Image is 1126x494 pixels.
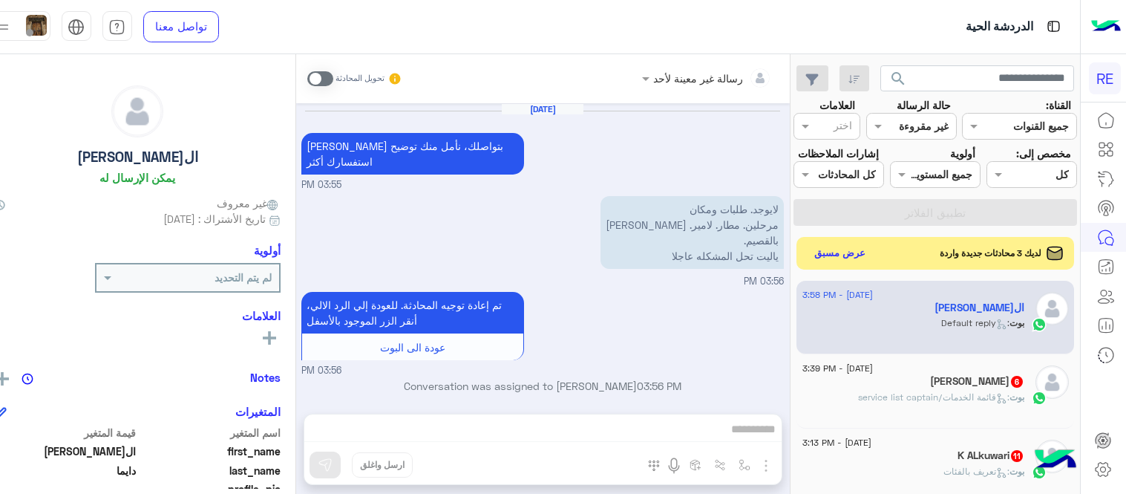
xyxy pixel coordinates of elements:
[958,449,1024,462] h5: K ALkuwari
[934,302,1024,314] h5: الحمدالله دايما
[793,199,1077,226] button: تطبيق الفلاتر
[1035,365,1069,399] img: defaultAdmin.png
[1009,391,1024,403] span: بوت
[744,276,784,287] span: 03:56 PM
[235,405,281,418] h6: المتغيرات
[1035,292,1069,325] img: defaultAdmin.png
[819,97,855,113] label: العلامات
[380,341,445,354] span: عودة الى البوت
[77,149,198,166] h5: ال[PERSON_NAME]
[301,178,341,192] span: 03:55 PM
[502,104,583,114] h6: [DATE]
[163,211,266,227] span: تاريخ الأشتراك : [DATE]
[802,288,873,302] span: [DATE] - 3:58 PM
[808,242,871,264] button: عرض مسبق
[897,97,951,113] label: حالة الرسالة
[940,247,1041,260] span: لديك 3 محادثات جديدة واردة
[1009,466,1024,477] span: بوت
[1032,391,1047,406] img: WhatsApp
[99,171,175,184] h6: يمكن الإرسال له
[22,373,33,385] img: notes
[1032,465,1047,480] img: WhatsApp
[1091,11,1121,42] img: Logo
[301,364,341,378] span: 03:56 PM
[108,19,125,36] img: tab
[802,362,873,375] span: [DATE] - 3:39 PM
[943,466,1009,477] span: : تعريف بالفئات
[143,11,219,42] a: تواصل معنا
[1044,17,1063,36] img: tab
[966,17,1033,37] p: الدردشة الحية
[950,146,975,161] label: أولوية
[301,292,524,334] p: 30/8/2025, 3:56 PM
[335,73,384,85] small: تحويل المحادثة
[930,375,1024,388] h5: أبو هشام
[301,378,784,394] p: Conversation was assigned to [PERSON_NAME]
[1089,62,1121,94] div: RE
[254,244,281,257] h6: أولوية
[139,425,281,441] span: اسم المتغير
[1030,435,1081,487] img: hulul-logo.png
[102,11,132,42] a: tab
[600,196,784,269] p: 30/8/2025, 3:56 PM
[1009,317,1024,328] span: بوت
[1016,146,1071,161] label: مخصص إلى:
[941,317,1009,328] span: : Default reply
[889,70,907,88] span: search
[1046,97,1071,113] label: القناة:
[834,117,854,137] div: اختر
[858,391,1009,403] span: : قائمة الخدمات/service list captain
[1032,317,1047,332] img: WhatsApp
[139,463,281,478] span: last_name
[802,436,871,449] span: [DATE] - 3:13 PM
[1011,376,1023,388] span: 6
[1011,450,1023,462] span: 11
[352,452,413,478] button: ارسل واغلق
[112,86,163,137] img: defaultAdmin.png
[26,15,47,36] img: userImage
[301,133,524,175] p: 30/8/2025, 3:55 PM
[798,146,879,161] label: إشارات الملاحظات
[880,65,917,97] button: search
[250,371,281,384] h6: Notes
[68,19,85,36] img: tab
[637,380,681,392] span: 03:56 PM
[139,443,281,459] span: first_name
[217,195,281,211] span: غير معروف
